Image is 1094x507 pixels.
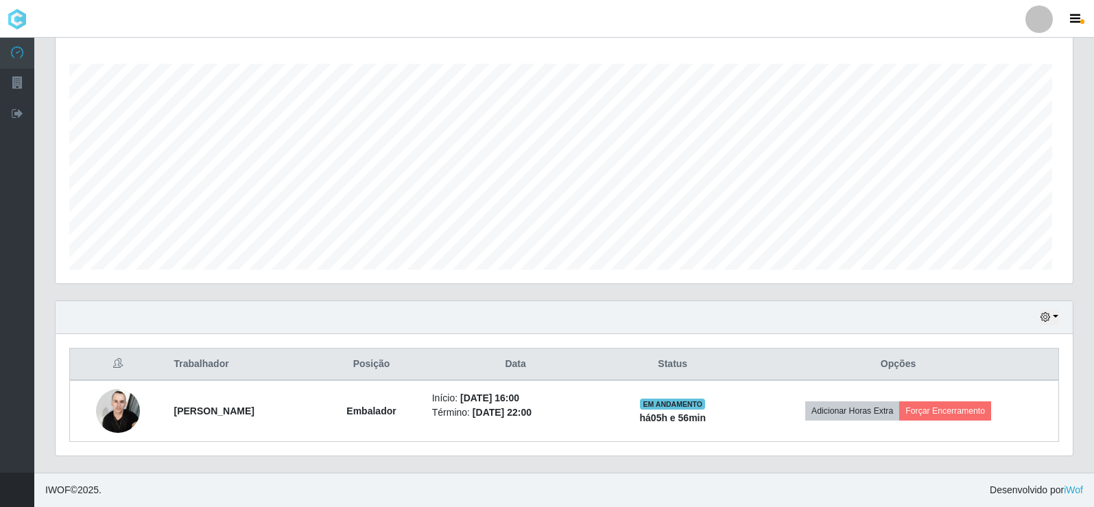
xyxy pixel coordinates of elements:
[96,381,140,440] img: 1747925689059.jpeg
[1064,484,1083,495] a: iWof
[346,405,396,416] strong: Embalador
[424,349,608,381] th: Data
[990,483,1083,497] span: Desenvolvido por
[460,392,519,403] time: [DATE] 16:00
[640,412,706,423] strong: há 05 h e 56 min
[738,349,1058,381] th: Opções
[7,9,27,30] img: CoreUI Logo
[432,405,599,420] li: Término:
[319,349,423,381] th: Posição
[432,391,599,405] li: Início:
[805,401,899,421] button: Adicionar Horas Extra
[640,399,705,410] span: EM ANDAMENTO
[607,349,738,381] th: Status
[45,484,71,495] span: IWOF
[473,407,532,418] time: [DATE] 22:00
[166,349,320,381] th: Trabalhador
[174,405,254,416] strong: [PERSON_NAME]
[899,401,991,421] button: Forçar Encerramento
[45,483,102,497] span: © 2025 .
